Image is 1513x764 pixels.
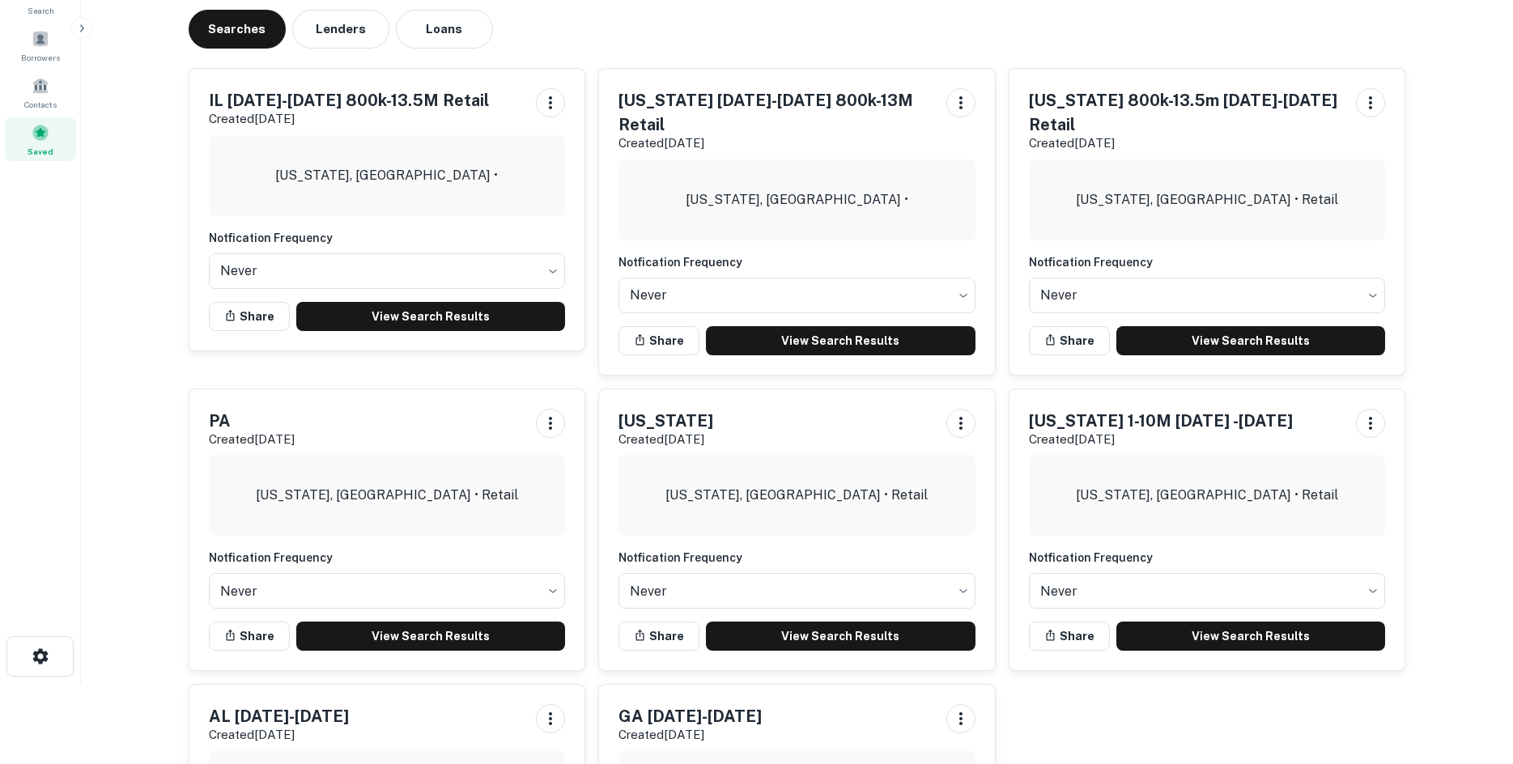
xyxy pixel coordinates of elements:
h6: Notfication Frequency [209,549,566,567]
button: Loans [396,10,493,49]
button: Share [618,622,699,651]
h6: Notfication Frequency [1029,549,1386,567]
p: Created [DATE] [618,430,713,449]
div: Without label [209,248,566,294]
a: Saved [5,117,76,161]
a: View Search Results [706,326,975,355]
p: [US_STATE], [GEOGRAPHIC_DATA] • Retail [665,486,928,505]
a: Borrowers [5,23,76,67]
h6: Notfication Frequency [618,253,975,271]
p: [US_STATE], [GEOGRAPHIC_DATA] • [275,166,498,185]
button: Share [1029,622,1110,651]
a: View Search Results [706,622,975,651]
span: Borrowers [21,51,60,64]
p: Created [DATE] [209,725,349,745]
h5: IL [DATE]-[DATE] 800k-13.5M Retail [209,88,489,112]
a: View Search Results [296,622,566,651]
a: Contacts [5,70,76,114]
button: Share [209,302,290,331]
div: Without label [1029,273,1386,318]
p: Created [DATE] [209,109,489,129]
h6: Notfication Frequency [618,549,975,567]
div: Without label [618,273,975,318]
span: Search [28,4,54,17]
div: Without label [618,568,975,613]
iframe: Chat Widget [1432,635,1513,712]
h5: GA [DATE]-[DATE] [618,704,762,728]
h5: [US_STATE] 800k-13.5m [DATE]-[DATE] Retail [1029,88,1344,137]
h5: [US_STATE] [DATE]-[DATE] 800k-13M Retail [618,88,933,137]
button: Share [618,326,699,355]
p: [US_STATE], [GEOGRAPHIC_DATA] • Retail [1076,486,1338,505]
button: Share [1029,326,1110,355]
p: [US_STATE], [GEOGRAPHIC_DATA] • Retail [1076,190,1338,210]
button: Share [209,622,290,651]
h6: Notfication Frequency [209,229,566,247]
a: View Search Results [1116,622,1386,651]
p: Created [DATE] [618,725,762,745]
h5: PA [209,409,295,433]
span: Saved [28,145,53,158]
div: Without label [209,568,566,613]
p: Created [DATE] [618,134,933,153]
p: Created [DATE] [1029,430,1293,449]
h6: Notfication Frequency [1029,253,1386,271]
p: Created [DATE] [209,430,295,449]
p: [US_STATE], [GEOGRAPHIC_DATA] • [686,190,908,210]
a: View Search Results [296,302,566,331]
p: [US_STATE], [GEOGRAPHIC_DATA] • Retail [256,486,518,505]
h5: [US_STATE] 1-10M [DATE] -[DATE] [1029,409,1293,433]
h5: AL [DATE]-[DATE] [209,704,349,728]
span: Contacts [24,98,57,111]
h5: [US_STATE] [618,409,713,433]
p: Created [DATE] [1029,134,1344,153]
button: Searches [189,10,286,49]
button: Lenders [292,10,389,49]
div: Without label [1029,568,1386,613]
a: View Search Results [1116,326,1386,355]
